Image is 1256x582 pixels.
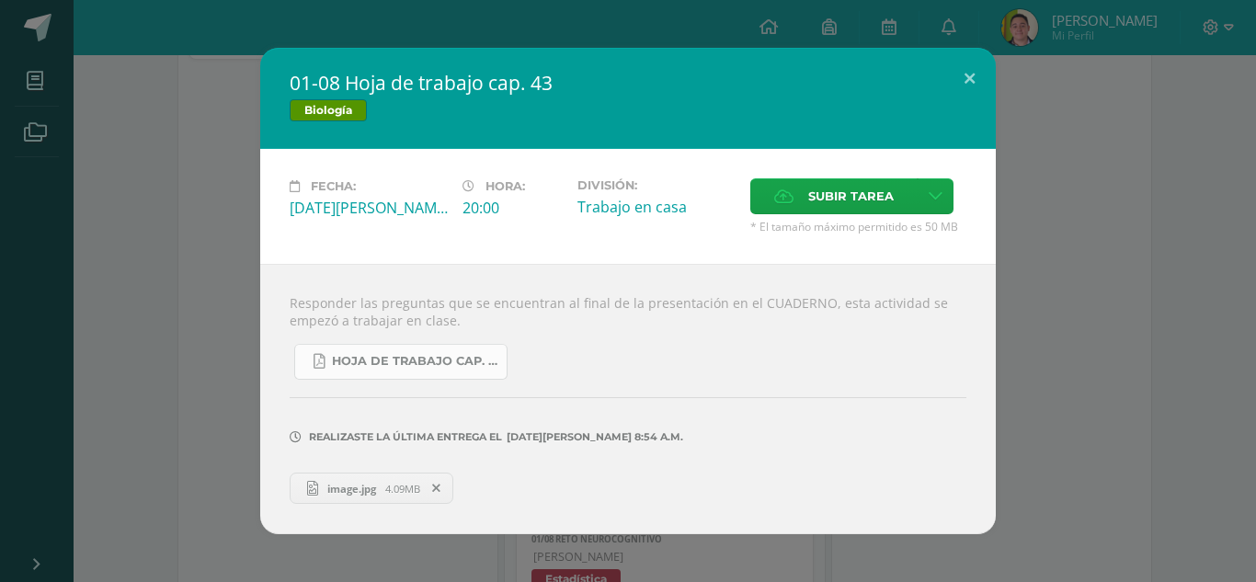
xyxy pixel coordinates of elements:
span: [DATE][PERSON_NAME] 8:54 a.m. [502,437,683,438]
span: * El tamaño máximo permitido es 50 MB [750,219,966,234]
button: Close (Esc) [943,48,996,110]
span: 4.09MB [385,482,420,496]
span: Hora: [485,179,525,193]
div: 20:00 [462,198,563,218]
span: Remover entrega [421,478,452,498]
div: Trabajo en casa [577,197,736,217]
span: image.jpg [318,482,385,496]
span: Fecha: [311,179,356,193]
a: image.jpg 4.09MB [290,473,453,504]
span: HOJA DE TRABAJO CAP. 43.pdf [332,354,497,369]
span: Biología [290,99,367,121]
span: Realizaste la última entrega el [309,430,502,443]
label: División: [577,178,736,192]
div: [DATE][PERSON_NAME] [290,198,448,218]
span: Subir tarea [808,179,894,213]
a: HOJA DE TRABAJO CAP. 43.pdf [294,344,508,380]
div: Responder las preguntas que se encuentran al final de la presentación en el CUADERNO, esta activi... [260,264,996,534]
h2: 01-08 Hoja de trabajo cap. 43 [290,70,966,96]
